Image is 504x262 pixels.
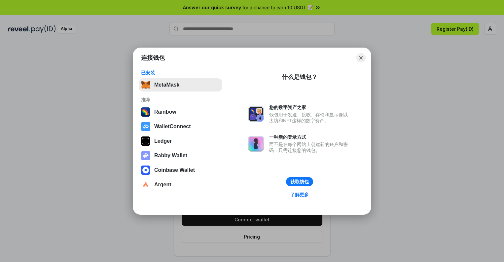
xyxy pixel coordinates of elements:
img: svg+xml,%3Csvg%20xmlns%3D%22http%3A%2F%2Fwww.w3.org%2F2000%2Fsvg%22%20fill%3D%22none%22%20viewBox... [248,106,264,122]
button: Rabby Wallet [139,149,222,162]
div: 什么是钱包？ [282,73,317,81]
div: Ledger [154,138,172,144]
button: Coinbase Wallet [139,164,222,177]
div: Rainbow [154,109,176,115]
div: 获取钱包 [290,179,309,185]
div: 已安装 [141,70,220,76]
button: Rainbow [139,105,222,119]
div: 您的数字资产之家 [269,104,351,110]
button: 获取钱包 [286,177,313,186]
div: 了解更多 [290,192,309,198]
div: 推荐 [141,97,220,103]
img: svg+xml,%3Csvg%20width%3D%2228%22%20height%3D%2228%22%20viewBox%3D%220%200%2028%2028%22%20fill%3D... [141,166,150,175]
img: svg+xml,%3Csvg%20xmlns%3D%22http%3A%2F%2Fwww.w3.org%2F2000%2Fsvg%22%20fill%3D%22none%22%20viewBox... [248,136,264,152]
div: Rabby Wallet [154,153,187,159]
div: 一种新的登录方式 [269,134,351,140]
div: Argent [154,182,171,188]
img: svg+xml,%3Csvg%20width%3D%2228%22%20height%3D%2228%22%20viewBox%3D%220%200%2028%2028%22%20fill%3D... [141,180,150,189]
button: Argent [139,178,222,191]
img: svg+xml,%3Csvg%20width%3D%22120%22%20height%3D%22120%22%20viewBox%3D%220%200%20120%20120%22%20fil... [141,107,150,117]
img: svg+xml,%3Csvg%20xmlns%3D%22http%3A%2F%2Fwww.w3.org%2F2000%2Fsvg%22%20fill%3D%22none%22%20viewBox... [141,151,150,160]
button: Ledger [139,134,222,148]
div: MetaMask [154,82,179,88]
div: 钱包用于发送、接收、存储和显示像以太坊和NFT这样的数字资产。 [269,112,351,124]
button: MetaMask [139,78,222,92]
img: svg+xml,%3Csvg%20width%3D%2228%22%20height%3D%2228%22%20viewBox%3D%220%200%2028%2028%22%20fill%3D... [141,122,150,131]
button: Close [356,53,366,62]
img: svg+xml,%3Csvg%20fill%3D%22none%22%20height%3D%2233%22%20viewBox%3D%220%200%2035%2033%22%20width%... [141,80,150,90]
div: Coinbase Wallet [154,167,195,173]
div: 而不是在每个网站上创建新的账户和密码，只需连接您的钱包。 [269,141,351,153]
a: 了解更多 [286,190,313,199]
button: WalletConnect [139,120,222,133]
img: svg+xml,%3Csvg%20xmlns%3D%22http%3A%2F%2Fwww.w3.org%2F2000%2Fsvg%22%20width%3D%2228%22%20height%3... [141,136,150,146]
h1: 连接钱包 [141,54,165,62]
div: WalletConnect [154,124,191,130]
